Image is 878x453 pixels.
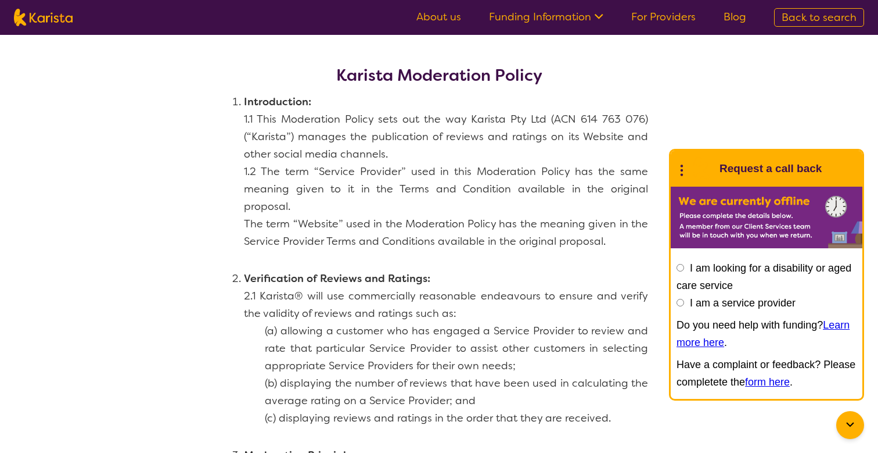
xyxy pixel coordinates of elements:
p: 1.1 This Moderation Policy sets out the way Karista Pty Ltd (ACN 614 763 076) (“Karista”) manages... [244,110,648,163]
h2: Karista Moderation Policy [336,65,542,86]
b: Introduction: [244,95,311,109]
h1: Request a call back [719,160,822,177]
img: Karista [689,157,713,180]
li: (b) displaying the number of reviews that have been used in calculating the average rating on a S... [265,374,648,409]
b: Verification of Reviews and Ratings: [244,272,430,286]
span: Back to search [782,10,857,24]
a: form here [745,376,790,388]
a: Funding Information [489,10,603,24]
img: Karista logo [14,9,73,26]
p: Have a complaint or feedback? Please completete the . [677,356,857,391]
label: I am a service provider [690,297,796,309]
p: 2.1 Karista® will use commercially reasonable endeavours to ensure and verify the validity of rev... [244,287,648,322]
img: Karista offline chat form to request call back [671,187,862,248]
p: Do you need help with funding? . [677,316,857,351]
label: I am looking for a disability or aged care service [677,262,851,291]
a: For Providers [631,10,696,24]
p: 1.2 The term “Service Provider” used in this Moderation Policy has the same meaning given to it i... [244,163,648,250]
li: (a) allowing a customer who has engaged a Service Provider to review and rate that particular Ser... [265,322,648,374]
li: (c) displaying reviews and ratings in the order that they are received. [265,409,648,427]
a: Back to search [774,8,864,27]
a: Blog [724,10,746,24]
a: About us [416,10,461,24]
